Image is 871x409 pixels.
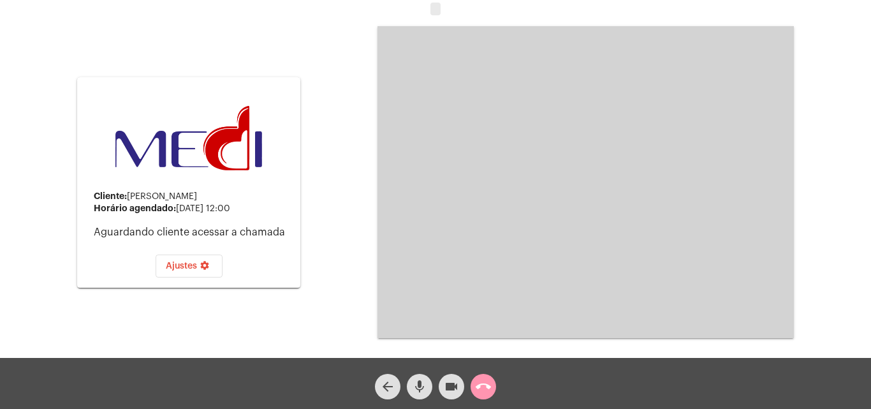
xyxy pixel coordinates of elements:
img: d3a1b5fa-500b-b90f-5a1c-719c20e9830b.png [115,106,262,171]
mat-icon: settings [197,260,212,276]
mat-icon: arrow_back [380,379,395,394]
mat-icon: videocam [444,379,459,394]
button: Ajustes [156,255,223,278]
span: Ajustes [166,262,212,271]
div: [DATE] 12:00 [94,204,290,214]
mat-icon: mic [412,379,427,394]
mat-icon: call_end [476,379,491,394]
strong: Horário agendado: [94,204,176,212]
strong: Cliente: [94,191,127,200]
div: [PERSON_NAME] [94,191,290,202]
p: Aguardando cliente acessar a chamada [94,227,290,238]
